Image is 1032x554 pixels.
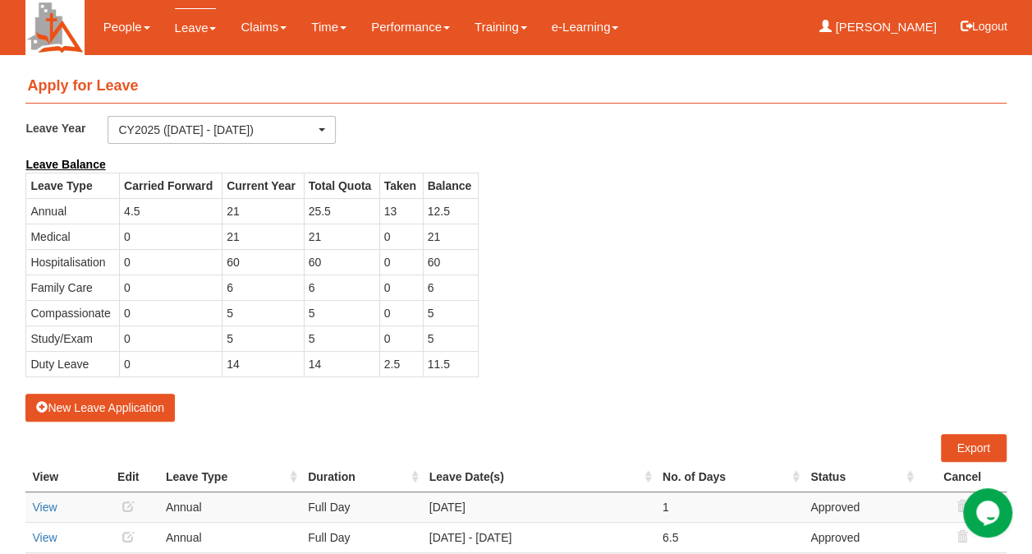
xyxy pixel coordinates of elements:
[32,531,57,544] a: View
[26,351,120,376] td: Duty Leave
[423,522,656,552] td: [DATE] - [DATE]
[379,249,423,275] td: 0
[159,522,301,552] td: Annual
[311,8,346,46] a: Time
[941,434,1007,462] a: Export
[304,224,379,249] td: 21
[25,158,105,171] b: Leave Balance
[26,325,120,351] td: Study/Exam
[222,249,304,275] td: 60
[304,198,379,224] td: 25.5
[120,249,222,275] td: 0
[301,462,423,492] th: Duration : activate to sort column ascending
[304,325,379,351] td: 5
[656,522,804,552] td: 6.5
[423,224,479,249] td: 21
[120,275,222,300] td: 0
[963,488,1016,538] iframe: chat widget
[552,8,619,46] a: e-Learning
[304,275,379,300] td: 6
[301,492,423,522] td: Full Day
[423,198,479,224] td: 12.5
[26,300,120,325] td: Compassionate
[26,173,120,198] th: Leave Type
[222,198,304,224] td: 21
[159,492,301,522] td: Annual
[656,462,804,492] th: No. of Days : activate to sort column ascending
[25,394,175,422] button: New Leave Application
[301,522,423,552] td: Full Day
[819,8,937,46] a: [PERSON_NAME]
[423,275,479,300] td: 6
[25,70,1006,104] h4: Apply for Leave
[32,501,57,514] a: View
[423,249,479,275] td: 60
[159,462,301,492] th: Leave Type : activate to sort column ascending
[26,224,120,249] td: Medical
[423,462,656,492] th: Leave Date(s) : activate to sort column ascending
[379,198,423,224] td: 13
[120,300,222,325] td: 0
[222,173,304,198] th: Current Year
[379,351,423,376] td: 2.5
[222,325,304,351] td: 5
[98,462,159,492] th: Edit
[120,198,222,224] td: 4.5
[103,8,150,46] a: People
[379,224,423,249] td: 0
[175,8,217,47] a: Leave
[304,249,379,275] td: 60
[423,325,479,351] td: 5
[26,198,120,224] td: Annual
[118,122,315,138] div: CY2025 ([DATE] - [DATE])
[222,224,304,249] td: 21
[804,462,918,492] th: Status : activate to sort column ascending
[108,116,336,144] button: CY2025 ([DATE] - [DATE])
[656,492,804,522] td: 1
[804,522,918,552] td: Approved
[25,462,97,492] th: View
[379,173,423,198] th: Taken
[371,8,450,46] a: Performance
[120,351,222,376] td: 0
[304,351,379,376] td: 14
[423,173,479,198] th: Balance
[918,462,1006,492] th: Cancel
[423,300,479,325] td: 5
[120,325,222,351] td: 0
[949,7,1019,46] button: Logout
[304,173,379,198] th: Total Quota
[423,351,479,376] td: 11.5
[120,173,222,198] th: Carried Forward
[241,8,287,46] a: Claims
[379,325,423,351] td: 0
[379,300,423,325] td: 0
[804,492,918,522] td: Approved
[26,275,120,300] td: Family Care
[379,275,423,300] td: 0
[222,351,304,376] td: 14
[26,249,120,275] td: Hospitalisation
[475,8,527,46] a: Training
[304,300,379,325] td: 5
[222,300,304,325] td: 5
[25,116,108,140] label: Leave Year
[120,224,222,249] td: 0
[222,275,304,300] td: 6
[423,492,656,522] td: [DATE]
